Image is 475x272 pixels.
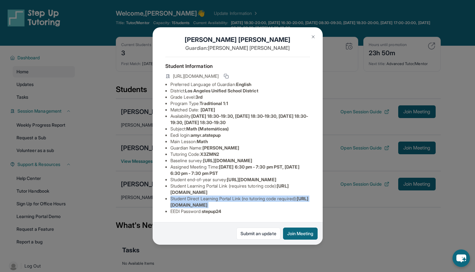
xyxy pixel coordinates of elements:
span: stepup24 [202,209,221,214]
button: Copy link [222,72,230,80]
li: Tutoring Code : [170,151,310,157]
h4: Student Information [165,62,310,70]
span: Math [197,139,208,144]
span: [URL][DOMAIN_NAME] [227,177,276,182]
span: [DATE] [201,107,215,112]
span: [DATE] 18:30-19:30, [DATE] 18:30-19:30, [DATE] 18:30-19:30, [DATE] 18:30-19:30 [170,113,308,125]
li: Subject : [170,126,310,132]
li: Program Type: [170,100,310,107]
p: Guardian: [PERSON_NAME] [PERSON_NAME] [165,44,310,52]
span: X3ZMN2 [200,151,219,157]
img: Close Icon [311,34,316,39]
li: Baseline survey : [170,157,310,164]
li: Matched Date: [170,107,310,113]
span: [URL][DOMAIN_NAME] [173,73,219,79]
span: amyr.atstepup [191,132,221,138]
span: [URL][DOMAIN_NAME] [203,158,252,163]
span: Los Angeles Unified School District [185,88,258,93]
span: [PERSON_NAME] [202,145,240,150]
li: Availability: [170,113,310,126]
a: Submit an update [236,228,280,240]
li: Guardian Name : [170,145,310,151]
li: Main Lesson : [170,138,310,145]
li: District: [170,88,310,94]
li: Preferred Language of Guardian: [170,81,310,88]
span: Math (Matemáticas) [186,126,229,131]
h1: [PERSON_NAME] [PERSON_NAME] [165,35,310,44]
button: chat-button [452,249,470,267]
span: 3rd [195,94,202,100]
span: Traditional 1:1 [200,101,228,106]
li: Grade Level: [170,94,310,100]
li: Student end-of-year survey : [170,176,310,183]
button: Join Meeting [283,228,318,240]
span: English [236,82,252,87]
li: Eedi login : [170,132,310,138]
li: EEDI Password : [170,208,310,215]
li: Student Learning Portal Link (requires tutoring code) : [170,183,310,196]
span: [DATE] 6:30 pm - 7:30 pm PST, [DATE] 6:30 pm - 7:30 pm PST [170,164,300,176]
li: Student Direct Learning Portal Link (no tutoring code required) : [170,196,310,208]
li: Assigned Meeting Time : [170,164,310,176]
